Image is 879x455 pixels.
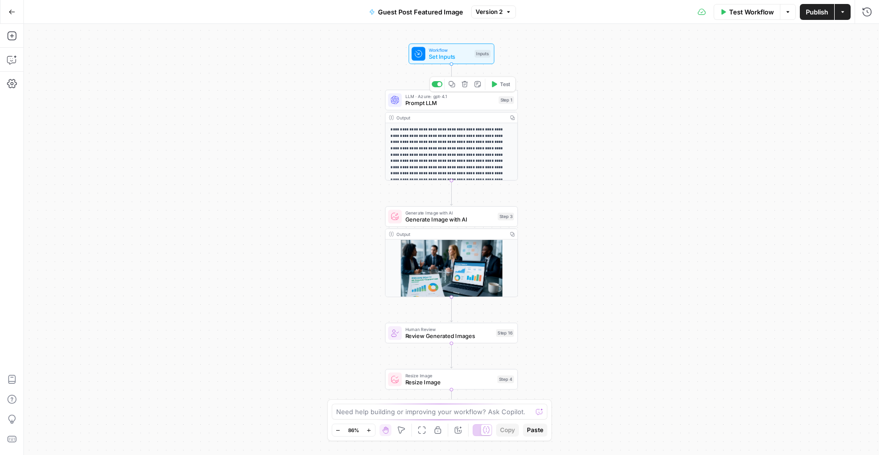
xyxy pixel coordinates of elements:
[385,43,518,64] div: WorkflowSet InputsInputs
[523,424,547,437] button: Paste
[450,343,453,368] g: Edge from step_16 to step_4
[496,329,514,337] div: Step 16
[405,332,493,340] span: Review Generated Images
[714,4,780,20] button: Test Workflow
[487,79,513,90] button: Test
[500,80,510,88] span: Test
[405,372,494,379] span: Resize Image
[348,426,359,434] span: 86%
[405,93,496,100] span: LLM · Azure: gpt-4.1
[498,375,514,383] div: Step 4
[429,46,471,53] span: Workflow
[405,209,495,216] span: Generate Image with AI
[405,215,495,224] span: Generate Image with AI
[471,5,516,18] button: Version 2
[450,297,453,322] g: Edge from step_3 to step_16
[385,369,518,389] div: Resize ImageResize ImageStep 4
[396,230,504,237] div: Output
[405,378,494,386] span: Resize Image
[450,180,453,206] g: Edge from step_1 to step_3
[499,96,514,104] div: Step 1
[476,7,502,16] span: Version 2
[496,424,519,437] button: Copy
[405,99,496,107] span: Prompt LLM
[527,426,543,435] span: Paste
[385,239,517,307] img: image.png
[405,326,493,333] span: Human Review
[729,7,774,17] span: Test Workflow
[498,213,514,220] div: Step 3
[385,206,518,297] div: Generate Image with AIGenerate Image with AIStep 3Output
[363,4,469,20] button: Guest Post Featured Image
[385,323,518,343] div: Human ReviewReview Generated ImagesStep 16
[429,52,471,61] span: Set Inputs
[396,114,504,121] div: Output
[378,7,463,17] span: Guest Post Featured Image
[475,50,491,57] div: Inputs
[806,7,828,17] span: Publish
[500,426,515,435] span: Copy
[800,4,834,20] button: Publish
